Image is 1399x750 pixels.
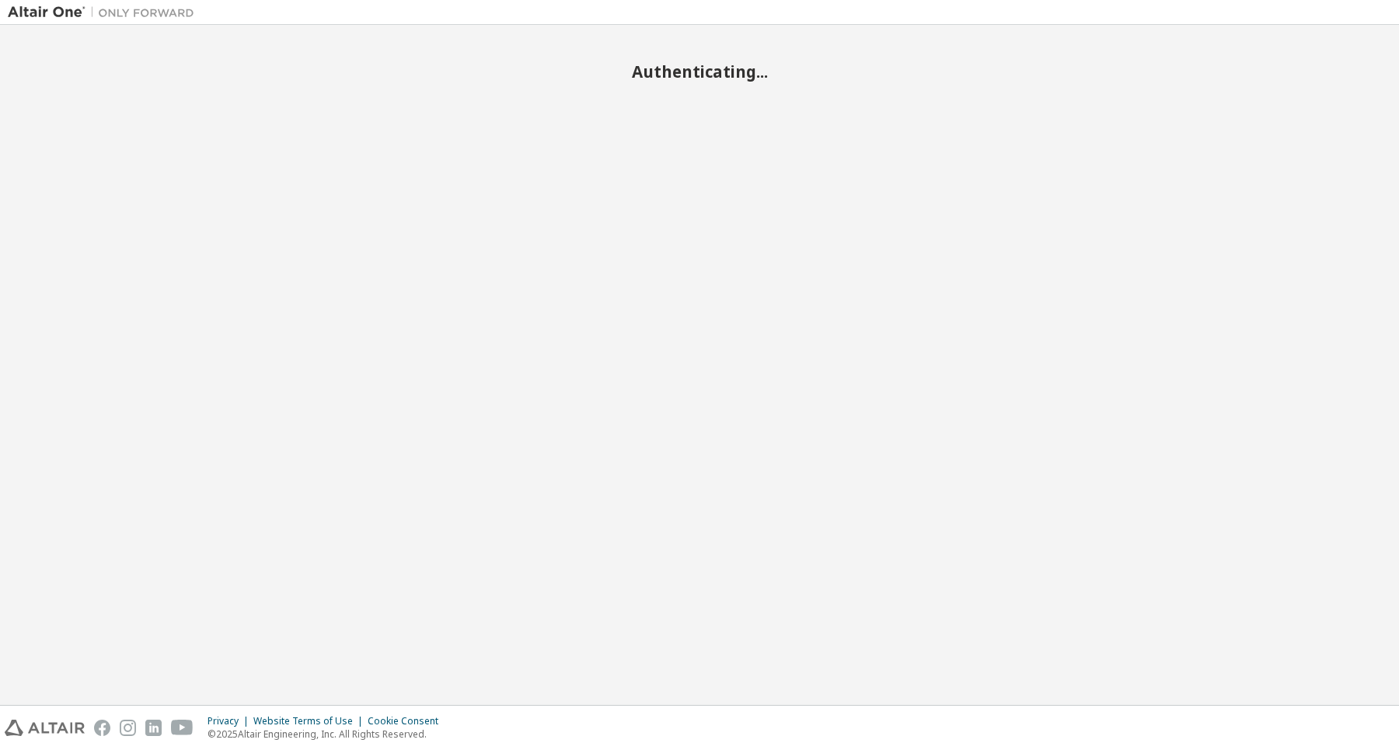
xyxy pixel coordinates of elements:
[5,720,85,736] img: altair_logo.svg
[171,720,194,736] img: youtube.svg
[368,715,448,727] div: Cookie Consent
[94,720,110,736] img: facebook.svg
[208,715,253,727] div: Privacy
[253,715,368,727] div: Website Terms of Use
[8,61,1391,82] h2: Authenticating...
[8,5,202,20] img: Altair One
[145,720,162,736] img: linkedin.svg
[120,720,136,736] img: instagram.svg
[208,727,448,741] p: © 2025 Altair Engineering, Inc. All Rights Reserved.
